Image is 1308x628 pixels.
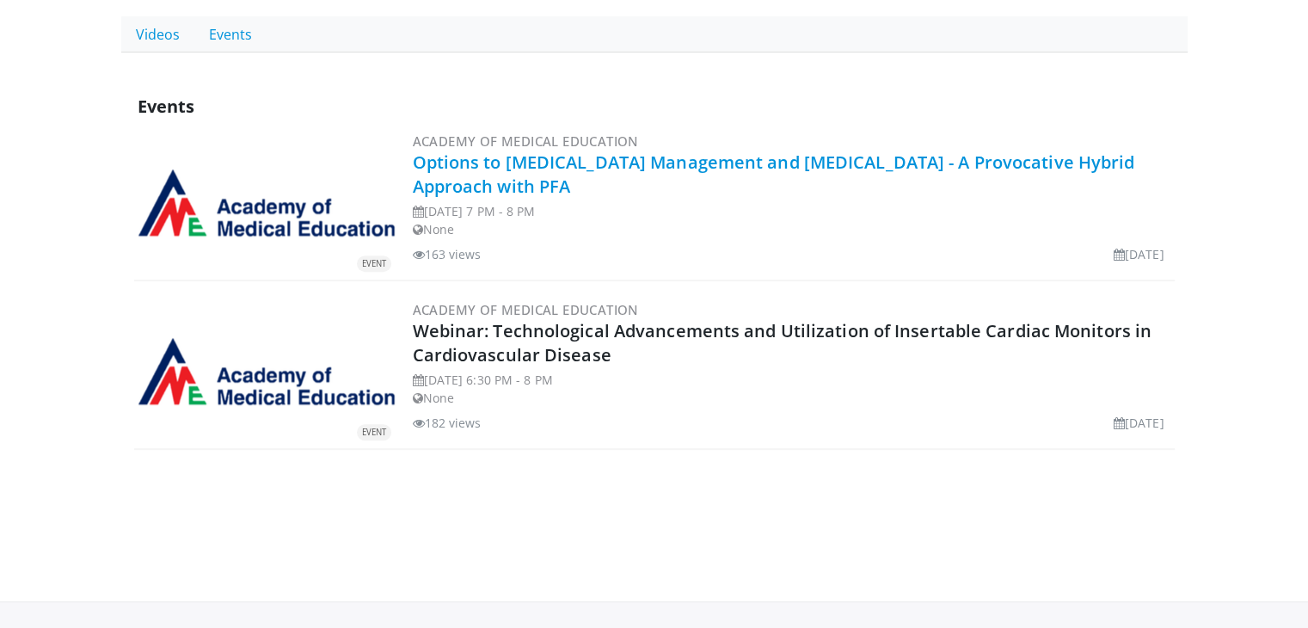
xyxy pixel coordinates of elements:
img: c51e2eaf-a10c-4efb-9853-11e98448fcec.png.300x170_q85_autocrop_double_scale_upscale_version-0.2.png [138,337,396,406]
a: Academy of Medical Education [413,132,639,150]
div: [DATE] 6:30 PM - 8 PM None [413,371,1171,407]
a: Webinar: Technological Advancements and Utilization of Insertable Cardiac Monitors in Cardiovascu... [413,319,1152,366]
li: [DATE] [1114,414,1164,432]
small: EVENT [362,258,386,269]
a: Academy of Medical Education [413,301,639,318]
a: Events [194,16,267,52]
a: Videos [121,16,194,52]
small: EVENT [362,427,386,438]
a: EVENT [138,337,396,406]
span: Events [138,95,194,118]
a: Options to [MEDICAL_DATA] Management and [MEDICAL_DATA] - A Provocative Hybrid Approach with PFA [413,151,1135,198]
div: [DATE] 7 PM - 8 PM None [413,202,1171,238]
li: 182 views [413,414,482,432]
li: [DATE] [1114,245,1164,263]
a: EVENT [138,169,396,237]
img: c51e2eaf-a10c-4efb-9853-11e98448fcec.png.300x170_q85_autocrop_double_scale_upscale_version-0.2.png [138,169,396,237]
li: 163 views [413,245,482,263]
